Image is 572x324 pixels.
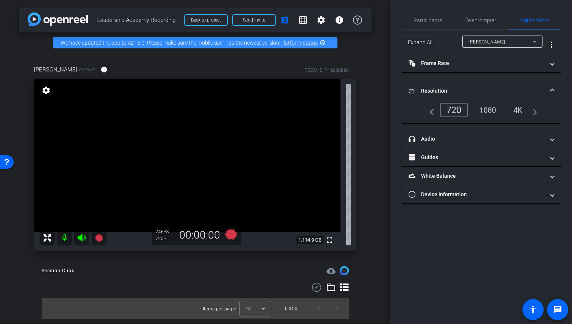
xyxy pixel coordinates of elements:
[553,305,562,314] mat-icon: message
[280,40,318,46] a: Platform Status
[34,65,77,74] span: [PERSON_NAME]
[309,299,328,318] button: Previous page
[528,305,538,314] mat-icon: accessibility
[101,66,107,73] mat-icon: info
[425,105,434,115] mat-icon: navigate_before
[161,229,169,234] span: FPS
[317,16,326,25] mat-icon: settings
[409,87,545,95] mat-panel-title: Resolution
[409,153,545,161] mat-panel-title: Guides
[184,14,228,26] button: Back to project
[320,40,326,46] mat-icon: highlight_off
[155,229,174,235] div: 24
[325,236,334,245] mat-icon: fullscreen
[155,236,174,242] div: 720P
[191,17,221,23] span: Back to project
[547,40,556,49] mat-icon: more_vert
[340,266,349,275] img: Session clips
[409,59,545,67] mat-panel-title: Frame Rate
[203,305,236,313] div: Items per page:
[468,39,505,45] span: [PERSON_NAME]
[402,148,561,166] mat-expansion-panel-header: Guides
[465,18,496,23] span: Teleprompter
[402,185,561,203] mat-expansion-panel-header: Device Information
[326,266,336,275] mat-icon: cloud_upload
[413,18,442,23] span: Participants
[280,16,289,25] mat-icon: account_box
[42,267,75,274] div: Session Clips
[474,104,502,116] div: 1080
[408,35,432,50] span: Expand All
[53,37,337,48] div: We have updated the app to v2.15.0. Please make sure the mobile user has the newest version.
[402,36,438,49] button: Expand All
[402,167,561,185] mat-expansion-panel-header: White Balance
[402,54,561,72] mat-expansion-panel-header: Frame Rate
[409,135,545,143] mat-panel-title: Audio
[41,86,51,95] mat-icon: settings
[28,12,88,26] img: app-logo
[174,229,225,242] div: 00:00:00
[409,172,545,180] mat-panel-title: White Balance
[232,14,276,26] button: Send invite
[440,103,468,117] div: 720
[335,16,344,25] mat-icon: info
[519,18,549,23] span: Adjustments
[243,17,265,23] span: Send invite
[328,299,346,318] button: Next page
[326,266,336,275] span: Destinations for your clips
[305,67,349,74] div: ROOM ID: 719230893
[79,67,95,73] span: Chrome
[528,105,537,115] mat-icon: navigate_next
[296,236,324,245] span: 1,114.9 GB
[402,130,561,148] mat-expansion-panel-header: Audio
[409,191,545,198] mat-panel-title: Device Information
[402,103,561,123] div: Resolution
[402,79,561,103] mat-expansion-panel-header: Resolution
[542,36,561,54] button: More Options for Adjustments Panel
[285,305,297,312] div: 0 of 0
[298,16,308,25] mat-icon: grid_on
[508,104,528,116] div: 4K
[97,12,180,28] span: Leadership Academy Recording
